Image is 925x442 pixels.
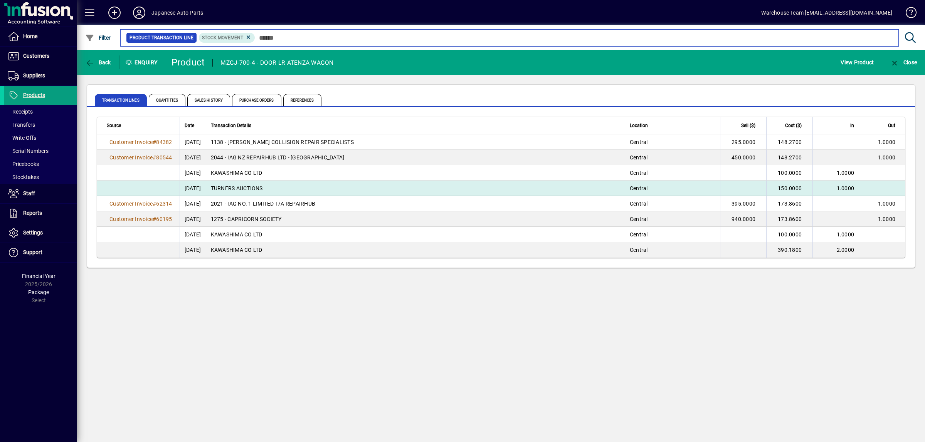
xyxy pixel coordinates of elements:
[153,216,156,222] span: #
[149,94,185,106] span: Quantities
[151,7,203,19] div: Japanese Auto Parts
[766,211,812,227] td: 173.8600
[878,216,896,222] span: 1.0000
[4,243,77,262] a: Support
[766,196,812,211] td: 173.8600
[850,121,854,130] span: In
[837,170,854,176] span: 1.0000
[8,109,33,115] span: Receipts
[180,242,206,258] td: [DATE]
[766,165,812,181] td: 100.0000
[741,121,755,130] span: Sell ($)
[85,59,111,65] span: Back
[841,56,874,69] span: View Product
[23,53,49,59] span: Customers
[172,56,205,69] div: Product
[23,249,42,255] span: Support
[23,210,42,216] span: Reports
[107,215,175,223] a: Customer Invoice#60195
[630,121,648,130] span: Location
[4,47,77,66] a: Customers
[630,201,648,207] span: Central
[206,134,625,150] td: 1138 - [PERSON_NAME] COLLISION REPAIR SPECIALISTS
[127,6,151,20] button: Profile
[102,6,127,20] button: Add
[199,33,255,43] mat-chip: Product Transaction Type: Stock movement
[4,171,77,184] a: Stocktakes
[206,150,625,165] td: 2044 - IAG NZ REPAIRHUB LTD - [GEOGRAPHIC_DATA]
[630,154,648,161] span: Central
[187,94,230,106] span: Sales History
[156,154,172,161] span: 80544
[283,94,321,106] span: References
[153,154,156,161] span: #
[28,289,49,295] span: Package
[206,181,625,196] td: TURNERS AUCTIONS
[23,190,35,196] span: Staff
[8,135,36,141] span: Write Offs
[206,227,625,242] td: KAWASHIMA CO LTD
[4,66,77,85] a: Suppliers
[890,59,917,65] span: Close
[119,56,166,69] div: Enquiry
[185,121,201,130] div: Date
[156,139,172,145] span: 84382
[109,216,153,222] span: Customer Invoice
[720,211,766,227] td: 940.0000
[630,185,648,191] span: Central
[180,134,206,150] td: [DATE]
[206,242,625,258] td: KAWASHIMA CO LTD
[4,131,77,144] a: Write Offs
[95,94,147,106] span: Transaction Lines
[766,181,812,196] td: 150.0000
[180,150,206,165] td: [DATE]
[761,7,892,19] div: Warehouse Team [EMAIL_ADDRESS][DOMAIN_NAME]
[766,242,812,258] td: 390.1800
[211,121,251,130] span: Transaction Details
[23,229,43,236] span: Settings
[4,157,77,171] a: Pricebooks
[22,273,55,279] span: Financial Year
[107,153,175,162] a: Customer Invoice#80544
[109,154,153,161] span: Customer Invoice
[878,201,896,207] span: 1.0000
[180,227,206,242] td: [DATE]
[180,181,206,196] td: [DATE]
[766,227,812,242] td: 100.0000
[202,35,243,40] span: Stock movement
[725,121,762,130] div: Sell ($)
[206,165,625,181] td: KAWASHIMA CO LTD
[185,121,194,130] span: Date
[630,216,648,222] span: Central
[109,201,153,207] span: Customer Invoice
[180,211,206,227] td: [DATE]
[156,201,172,207] span: 62314
[8,161,39,167] span: Pricebooks
[900,2,915,27] a: Knowledge Base
[107,121,121,130] span: Source
[232,94,281,106] span: Purchase Orders
[107,199,175,208] a: Customer Invoice#62314
[206,211,625,227] td: 1275 - CAPRICORN SOCIETY
[180,165,206,181] td: [DATE]
[4,204,77,223] a: Reports
[878,139,896,145] span: 1.0000
[630,139,648,145] span: Central
[153,201,156,207] span: #
[837,247,854,253] span: 2.0000
[4,144,77,157] a: Serial Numbers
[720,196,766,211] td: 395.0000
[766,150,812,165] td: 148.2700
[720,150,766,165] td: 450.0000
[83,31,113,45] button: Filter
[8,174,39,180] span: Stocktakes
[4,184,77,203] a: Staff
[23,92,45,98] span: Products
[630,170,648,176] span: Central
[888,55,919,69] button: Close
[180,196,206,211] td: [DATE]
[23,72,45,79] span: Suppliers
[8,122,35,128] span: Transfers
[8,148,49,154] span: Serial Numbers
[77,55,119,69] app-page-header-button: Back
